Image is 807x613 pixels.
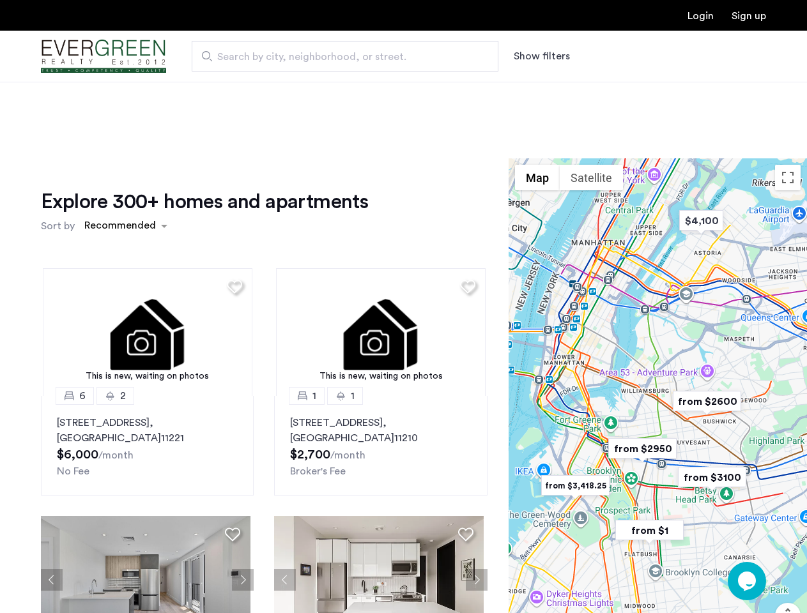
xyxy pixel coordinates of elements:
[290,448,330,461] span: $2,700
[688,11,714,21] a: Login
[673,463,751,492] div: from $3100
[536,471,615,500] div: from $3,418.25
[290,466,346,476] span: Broker's Fee
[41,218,75,234] label: Sort by
[312,388,316,404] span: 1
[43,268,252,396] img: 3.gif
[290,415,471,446] p: [STREET_ADDRESS] 11210
[560,165,623,190] button: Show satellite imagery
[330,450,365,460] sub: /month
[276,268,486,396] img: 3.gif
[41,569,63,591] button: Previous apartment
[98,450,134,460] sub: /month
[217,49,463,64] span: Search by city, neighborhood, or street.
[120,388,126,404] span: 2
[43,268,252,396] a: This is new, waiting on photos
[466,569,488,591] button: Next apartment
[82,218,156,236] div: Recommended
[41,33,166,80] a: Cazamio Logo
[274,396,487,496] a: 11[STREET_ADDRESS], [GEOGRAPHIC_DATA]11210Broker's Fee
[514,49,570,64] button: Show or hide filters
[192,41,498,72] input: Apartment Search
[668,387,746,416] div: from $2600
[515,165,560,190] button: Show street map
[732,11,766,21] a: Registration
[78,215,174,238] ng-select: sort-apartment
[41,189,368,215] h1: Explore 300+ homes and apartments
[603,434,682,463] div: from $2950
[274,569,296,591] button: Previous apartment
[282,370,479,383] div: This is new, waiting on photos
[41,33,166,80] img: logo
[232,569,254,591] button: Next apartment
[610,516,689,545] div: from $1
[49,370,246,383] div: This is new, waiting on photos
[57,448,98,461] span: $6,000
[351,388,355,404] span: 1
[57,415,238,446] p: [STREET_ADDRESS] 11221
[775,165,801,190] button: Toggle fullscreen view
[276,268,486,396] a: This is new, waiting on photos
[41,396,254,496] a: 62[STREET_ADDRESS], [GEOGRAPHIC_DATA]11221No Fee
[728,562,769,600] iframe: chat widget
[674,206,728,235] div: $4,100
[79,388,86,404] span: 6
[57,466,89,476] span: No Fee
